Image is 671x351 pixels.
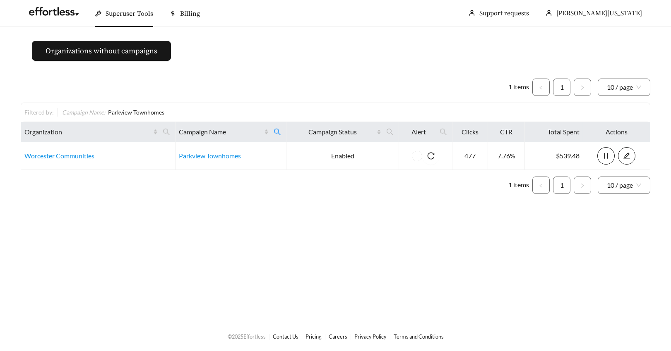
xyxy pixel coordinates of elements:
span: Campaign Name : [62,109,106,116]
span: Billing [180,10,200,18]
button: right [574,79,591,96]
span: search [436,125,450,138]
span: Campaign Name [179,127,262,137]
span: search [163,128,170,136]
span: Campaign Status [290,127,375,137]
td: $539.48 [525,142,583,170]
span: Alert [402,127,434,137]
span: search [440,128,447,136]
span: search [270,125,284,138]
div: Page Size [598,79,650,96]
span: search [274,128,281,136]
span: 10 / page [607,79,641,96]
span: Organizations without campaigns [46,45,157,57]
span: search [159,125,173,138]
span: search [386,128,394,136]
button: pause [597,147,615,165]
span: © 2025 Effortless [228,333,266,340]
button: left [532,79,550,96]
a: Privacy Policy [354,333,387,340]
span: 10 / page [607,177,641,193]
button: right [574,177,591,194]
td: 7.76% [488,142,525,170]
li: 1 items [508,79,529,96]
a: edit [618,152,635,160]
th: Total Spent [525,122,583,142]
a: Support requests [479,9,529,17]
span: left [539,85,544,90]
button: reload [422,147,440,165]
span: [PERSON_NAME][US_STATE] [556,9,642,17]
button: Organizations without campaigns [32,41,171,61]
span: Superuser Tools [106,10,153,18]
span: Parkview Townhomes [108,109,164,116]
div: Filtered by: [24,108,58,117]
div: Page Size [598,177,650,194]
span: search [383,125,397,138]
a: Careers [329,333,347,340]
li: 1 items [508,177,529,194]
th: CTR [488,122,525,142]
td: Enabled [286,142,399,170]
li: Next Page [574,79,591,96]
td: 477 [452,142,488,170]
span: reload [422,152,440,160]
span: Organization [24,127,152,137]
li: Next Page [574,177,591,194]
a: 1 [553,79,570,96]
a: Worcester Communities [24,152,94,160]
a: Parkview Townhomes [179,152,241,160]
th: Clicks [452,122,488,142]
span: left [539,183,544,188]
span: pause [598,152,614,160]
span: right [580,183,585,188]
a: Terms and Conditions [394,333,444,340]
a: Contact Us [273,333,298,340]
li: Previous Page [532,177,550,194]
button: edit [618,147,635,165]
a: 1 [553,177,570,193]
th: Actions [583,122,650,142]
span: right [580,85,585,90]
a: Pricing [305,333,322,340]
li: Previous Page [532,79,550,96]
button: left [532,177,550,194]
